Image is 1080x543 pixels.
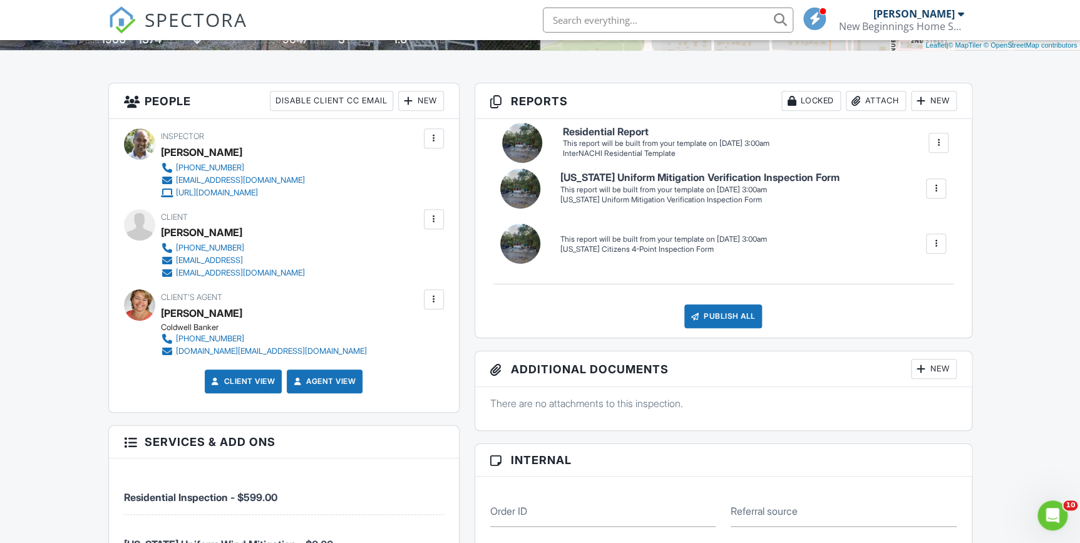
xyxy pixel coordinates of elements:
[393,33,407,46] div: 1.0
[161,267,305,279] a: [EMAIL_ADDRESS][DOMAIN_NAME]
[563,148,769,159] div: InterNACHI Residential Template
[124,491,277,504] span: Residential Inspection - $599.00
[109,426,459,458] h3: Services & Add ons
[124,468,444,515] li: Service: Residential Inspection
[873,8,955,20] div: [PERSON_NAME]
[560,234,767,244] div: This report will be built from your template on [DATE] 3:00am
[311,36,326,45] span: sq.ft.
[161,223,242,242] div: [PERSON_NAME]
[490,504,527,518] label: Order ID
[560,185,840,195] div: This report will be built from your template on [DATE] 3:00am
[161,187,305,199] a: [URL][DOMAIN_NAME]
[781,91,841,111] div: Locked
[209,375,275,388] a: Client View
[176,256,243,266] div: [EMAIL_ADDRESS]
[560,244,767,255] div: [US_STATE] Citizens 4-Point Inspection Form
[176,243,244,253] div: [PHONE_NUMBER]
[543,8,793,33] input: Search everything...
[161,132,204,141] span: Inspector
[161,212,188,222] span: Client
[1037,500,1067,530] iframe: Intercom live chat
[475,444,972,477] h3: Internal
[176,346,367,356] div: [DOMAIN_NAME][EMAIL_ADDRESS][DOMAIN_NAME]
[85,36,99,45] span: Built
[176,188,258,198] div: [URL][DOMAIN_NAME]
[254,36,280,45] span: Lot Size
[109,83,459,119] h3: People
[101,33,126,46] div: 1960
[161,345,367,358] a: [DOMAIN_NAME][EMAIL_ADDRESS][DOMAIN_NAME]
[948,41,982,49] a: © MapTiler
[563,138,769,148] div: This report will be built from your template on [DATE] 3:00am
[911,359,957,379] div: New
[922,40,1080,51] div: |
[409,36,445,45] span: bathrooms
[161,304,242,323] a: [PERSON_NAME]
[176,163,244,173] div: [PHONE_NUMBER]
[925,41,946,49] a: Leaflet
[176,268,305,278] div: [EMAIL_ADDRESS][DOMAIN_NAME]
[108,17,247,43] a: SPECTORA
[347,36,381,45] span: bedrooms
[846,91,906,111] div: Attach
[560,172,840,184] h6: [US_STATE] Uniform Mitigation Verification Inspection Form
[984,41,1077,49] a: © OpenStreetMap contributors
[161,174,305,187] a: [EMAIL_ADDRESS][DOMAIN_NAME]
[475,83,972,119] h3: Reports
[839,20,964,33] div: New Beginnings Home Services, LLC
[338,33,345,46] div: 3
[731,504,798,518] label: Referral source
[490,396,957,410] p: There are no attachments to this inspection.
[282,33,309,46] div: 9647
[161,143,242,162] div: [PERSON_NAME]
[161,242,305,254] a: [PHONE_NUMBER]
[911,91,957,111] div: New
[291,375,356,388] a: Agent View
[563,127,769,138] h6: Residential Report
[176,175,305,185] div: [EMAIL_ADDRESS][DOMAIN_NAME]
[108,6,136,34] img: The Best Home Inspection Software - Spectora
[1063,500,1077,510] span: 10
[161,333,367,345] a: [PHONE_NUMBER]
[161,292,222,302] span: Client's Agent
[161,323,377,333] div: Coldwell Banker
[475,351,972,387] h3: Additional Documents
[398,91,444,111] div: New
[161,162,305,174] a: [PHONE_NUMBER]
[176,334,244,344] div: [PHONE_NUMBER]
[560,195,840,205] div: [US_STATE] Uniform Mitigation Verification Inspection Form
[161,254,305,267] a: [EMAIL_ADDRESS]
[684,304,763,328] div: Publish All
[270,91,393,111] div: Disable Client CC Email
[145,6,247,33] span: SPECTORA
